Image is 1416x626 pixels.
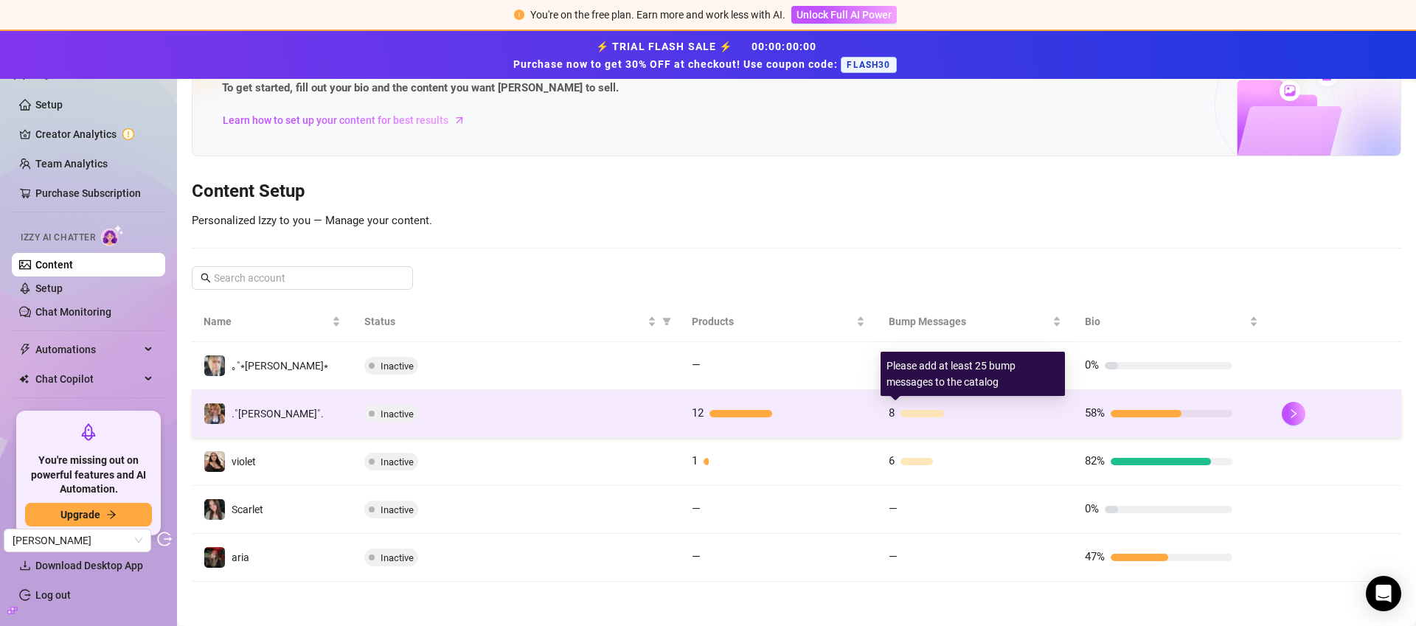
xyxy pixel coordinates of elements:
span: build [7,605,18,616]
a: Chat Monitoring [35,306,111,318]
span: 1 [692,454,698,467]
img: ｡˚⭒ella⭒ [204,355,225,376]
a: Unlock Full AI Power [791,9,897,21]
span: 58% [1085,406,1105,420]
span: aria [232,552,249,563]
span: Learn how to set up your content for best results [223,112,448,128]
span: Inactive [381,552,414,563]
span: 8 [889,406,895,420]
h3: Content Setup [192,180,1401,204]
a: Setup [35,99,63,111]
span: Inactive [381,408,414,420]
span: Izzy AI Chatter [21,231,95,245]
th: Status [353,302,681,342]
img: Chat Copilot [19,374,29,384]
img: Scarlet [204,499,225,520]
span: Inactive [381,504,414,515]
span: 0% [1085,502,1099,515]
span: right [1288,408,1299,419]
span: Inactive [381,456,414,467]
th: Products [680,302,877,342]
span: 0% [1085,358,1099,372]
a: Learn how to set up your content for best results [222,108,476,132]
a: Purchase Subscription [35,181,153,205]
span: Automations [35,338,140,361]
th: Bump Messages [877,302,1074,342]
button: right [1282,402,1305,425]
span: 6 [889,454,895,467]
span: 82% [1085,454,1105,467]
span: Download Desktop App [35,560,143,571]
span: FLASH30 [841,57,896,73]
span: 12 [692,406,704,420]
a: Team Analytics [35,158,108,170]
strong: Purchase now to get 30% OFF at checkout! Use coupon code: [513,58,841,70]
span: arrow-right [452,113,467,128]
span: 47% [1085,550,1105,563]
img: aria [204,547,225,568]
strong: To get started, fill out your bio and the content you want [PERSON_NAME] to sell. [222,81,619,94]
span: filter [662,317,671,326]
span: Status [364,313,645,330]
span: Bump Messages [889,313,1050,330]
span: Bio [1085,313,1246,330]
span: download [19,560,31,571]
span: search [201,273,211,283]
span: violet harmon [13,529,142,552]
span: filter [659,310,674,333]
span: Upgrade [60,509,100,521]
img: AI Chatter [101,225,124,246]
a: Creator Analytics exclamation-circle [35,122,153,146]
button: Unlock Full AI Power [791,6,897,24]
span: — [692,502,701,515]
span: You're on the free plan. Earn more and work less with AI. [530,9,785,21]
span: Chat Copilot [35,367,140,391]
span: Inactive [381,361,414,372]
span: 00 : 00 : 00 : 00 [752,41,817,52]
th: Name [192,302,353,342]
span: You're missing out on powerful features and AI Automation. [25,453,152,497]
input: Search account [214,270,392,286]
span: ｡˚⭒[PERSON_NAME]⭒ [232,360,328,372]
span: .˚[PERSON_NAME]˚. [232,408,324,420]
span: thunderbolt [19,344,31,355]
a: Log out [35,589,71,601]
span: — [889,502,898,515]
span: violet [232,456,256,467]
button: Upgradearrow-right [25,503,152,526]
span: Unlock Full AI Power [796,9,892,21]
span: — [692,358,701,372]
span: Name [204,313,329,330]
span: Products [692,313,853,330]
img: violet [204,451,225,472]
span: Scarlet [232,504,263,515]
span: — [889,550,898,563]
a: Content [35,259,73,271]
span: arrow-right [106,510,117,520]
img: .˚lillian˚. [204,403,225,424]
span: exclamation-circle [514,10,524,20]
img: ai-chatter-content-library-cLFOSyPT.png [1172,5,1401,156]
span: rocket [80,423,97,441]
div: Open Intercom Messenger [1366,576,1401,611]
span: Personalized Izzy to you — Manage your content. [192,214,432,227]
span: logout [157,532,172,546]
strong: ⚡ TRIAL FLASH SALE ⚡ [513,41,902,70]
th: Bio [1073,302,1270,342]
span: — [692,550,701,563]
div: Please add at least 25 bump messages to the catalog [881,352,1065,396]
a: Setup [35,282,63,294]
